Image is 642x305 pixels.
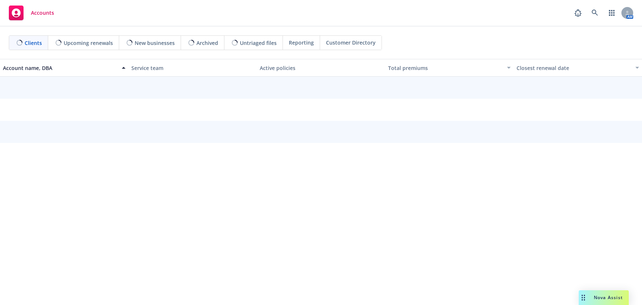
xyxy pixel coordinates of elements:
[3,64,117,72] div: Account name, DBA
[388,64,503,72] div: Total premiums
[289,39,314,46] span: Reporting
[594,294,623,301] span: Nova Assist
[579,290,588,305] div: Drag to move
[571,6,585,20] a: Report a Bug
[514,59,642,77] button: Closest renewal date
[579,290,629,305] button: Nova Assist
[604,6,619,20] a: Switch app
[135,39,175,47] span: New businesses
[128,59,257,77] button: Service team
[257,59,385,77] button: Active policies
[260,64,382,72] div: Active policies
[517,64,631,72] div: Closest renewal date
[31,10,54,16] span: Accounts
[385,59,514,77] button: Total premiums
[131,64,254,72] div: Service team
[25,39,42,47] span: Clients
[588,6,602,20] a: Search
[64,39,113,47] span: Upcoming renewals
[326,39,376,46] span: Customer Directory
[196,39,218,47] span: Archived
[6,3,57,23] a: Accounts
[240,39,277,47] span: Untriaged files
